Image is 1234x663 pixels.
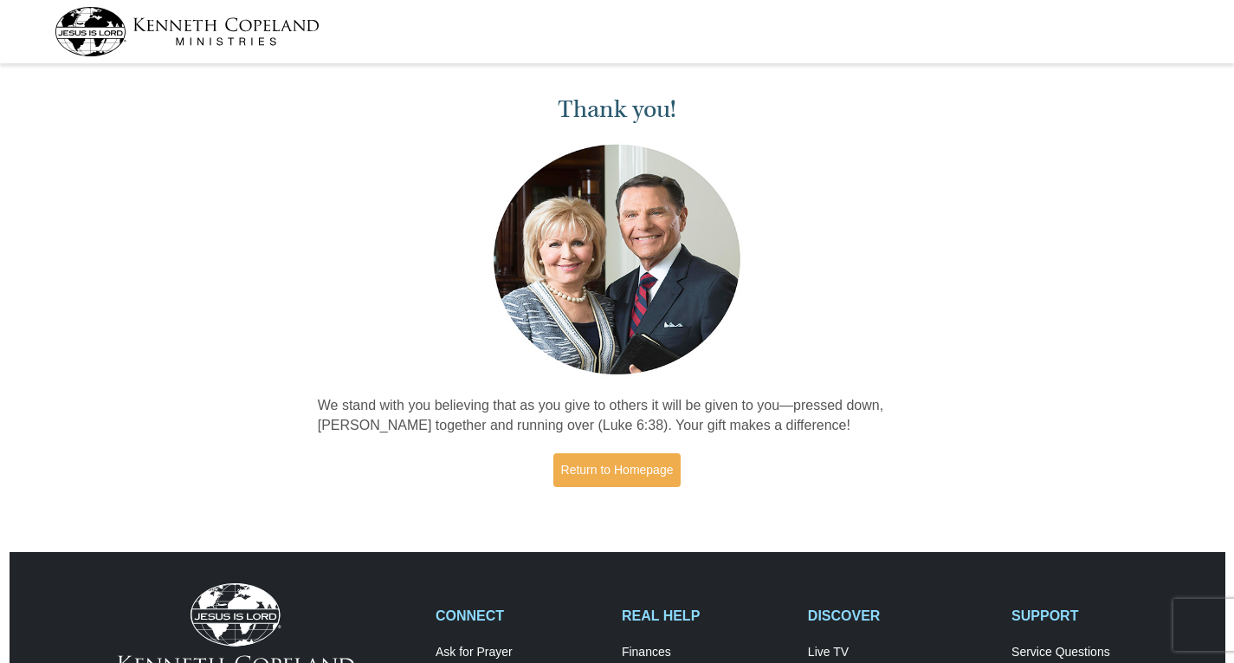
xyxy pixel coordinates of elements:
h1: Thank you! [318,95,917,124]
a: Live TV [808,645,993,660]
a: Return to Homepage [553,453,682,487]
a: Service Questions [1011,645,1179,660]
img: Kenneth and Gloria [489,140,745,379]
a: Ask for Prayer [436,645,604,660]
p: We stand with you believing that as you give to others it will be given to you—pressed down, [PER... [318,396,917,436]
h2: CONNECT [436,608,604,624]
h2: REAL HELP [622,608,790,624]
h2: DISCOVER [808,608,993,624]
a: Finances [622,645,790,660]
img: kcm-header-logo.svg [55,7,320,56]
h2: SUPPORT [1011,608,1179,624]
